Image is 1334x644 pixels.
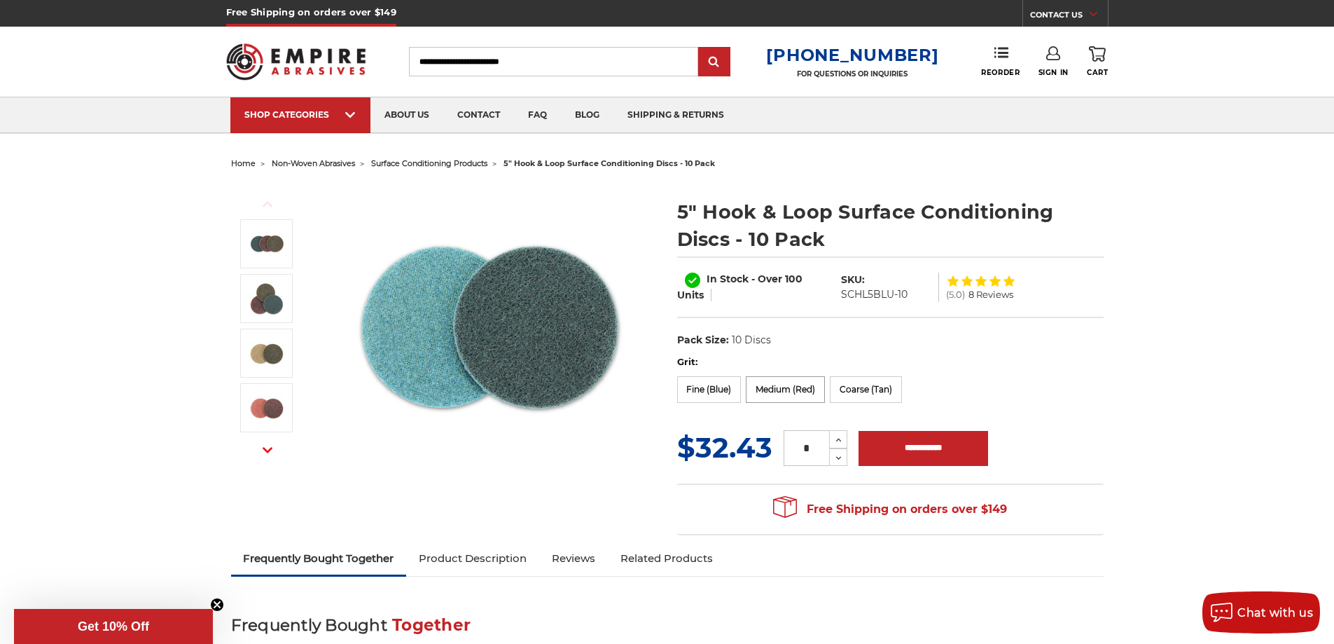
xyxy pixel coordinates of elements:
[249,281,284,316] img: 5 inch non woven scotchbrite discs
[249,336,284,371] img: coarse tan 5 inch hook and loop surface conditioning disc
[503,158,715,168] span: 5" hook & loop surface conditioning discs - 10 pack
[677,289,704,301] span: Units
[210,598,224,612] button: Close teaser
[677,333,729,348] dt: Pack Size:
[231,615,387,635] span: Frequently Bought
[677,198,1104,253] h1: 5" Hook & Loop Surface Conditioning Discs - 10 Pack
[1030,7,1108,27] a: CONTACT US
[231,543,407,574] a: Frequently Bought Together
[766,69,938,78] p: FOR QUESTIONS OR INQUIRIES
[785,273,803,285] span: 100
[1237,606,1313,619] span: Chat with us
[14,609,213,644] div: Get 10% OffClose teaser
[766,45,938,65] a: [PHONE_NUMBER]
[251,435,284,465] button: Next
[751,273,782,285] span: - Over
[249,390,284,425] img: medium red 5 inch hook and loop surface conditioning disc
[226,34,366,89] img: Empire Abrasives
[371,158,487,168] a: surface conditioning products
[231,158,256,168] a: home
[249,226,284,261] img: 5 inch surface conditioning discs
[251,189,284,219] button: Previous
[677,430,772,465] span: $32.43
[700,48,728,76] input: Submit
[406,543,539,574] a: Product Description
[981,68,1020,77] span: Reorder
[351,184,631,464] img: 5 inch surface conditioning discs
[443,97,514,133] a: contact
[1038,68,1069,77] span: Sign In
[677,355,1104,369] label: Grit:
[1202,591,1320,633] button: Chat with us
[370,97,443,133] a: about us
[392,615,471,635] span: Together
[539,543,608,574] a: Reviews
[841,287,908,302] dd: SCHL5BLU-10
[613,97,738,133] a: shipping & returns
[608,543,725,574] a: Related Products
[1087,68,1108,77] span: Cart
[968,290,1013,299] span: 8 Reviews
[244,109,356,120] div: SHOP CATEGORIES
[78,619,149,633] span: Get 10% Off
[773,495,1007,523] span: Free Shipping on orders over $149
[1087,46,1108,77] a: Cart
[707,273,749,285] span: In Stock
[272,158,355,168] a: non-woven abrasives
[841,273,865,287] dt: SKU:
[732,333,771,348] dd: 10 Discs
[946,290,965,299] span: (5.0)
[561,97,613,133] a: blog
[514,97,561,133] a: faq
[981,46,1020,76] a: Reorder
